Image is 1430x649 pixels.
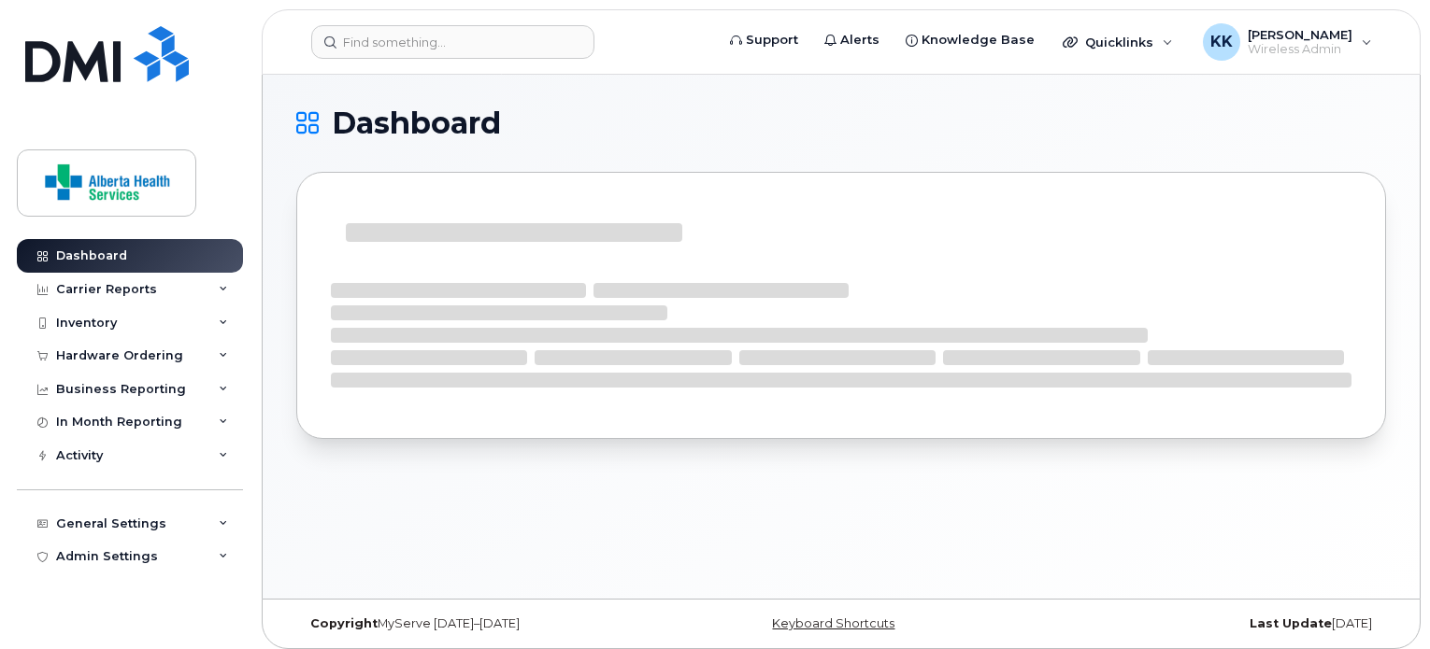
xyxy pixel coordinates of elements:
span: Dashboard [332,109,501,137]
strong: Last Update [1250,616,1332,630]
strong: Copyright [310,616,378,630]
div: [DATE] [1022,616,1386,631]
div: MyServe [DATE]–[DATE] [296,616,660,631]
a: Keyboard Shortcuts [772,616,894,630]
